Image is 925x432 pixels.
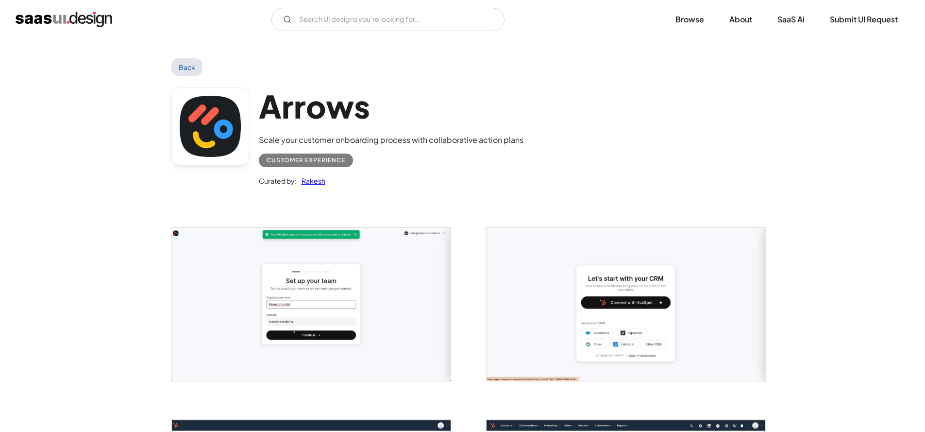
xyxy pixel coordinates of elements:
a: open lightbox [487,227,765,381]
a: Browse [664,9,716,30]
a: Submit UI Request [818,9,909,30]
div: Scale your customer onboarding process with collaborative action plans [259,134,523,146]
div: Customer Experience [267,155,345,166]
a: SaaS Ai [766,9,816,30]
h1: Arrows [259,87,523,125]
form: Email Form [271,8,505,31]
a: Back [171,58,203,76]
a: open lightbox [172,227,451,381]
img: 64f9dd7ca8cacdb44c97fec5_Arrows%20to%20Login.jpg [487,227,765,381]
a: About [718,9,764,30]
a: home [16,12,112,27]
img: 64f9dd7c6766502a844a9806_Arrows%20to%20setup%20team.jpg [172,227,451,381]
input: Search UI designs you're looking for... [271,8,505,31]
div: Curated by: [259,175,297,187]
a: Rakesh [297,175,325,187]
